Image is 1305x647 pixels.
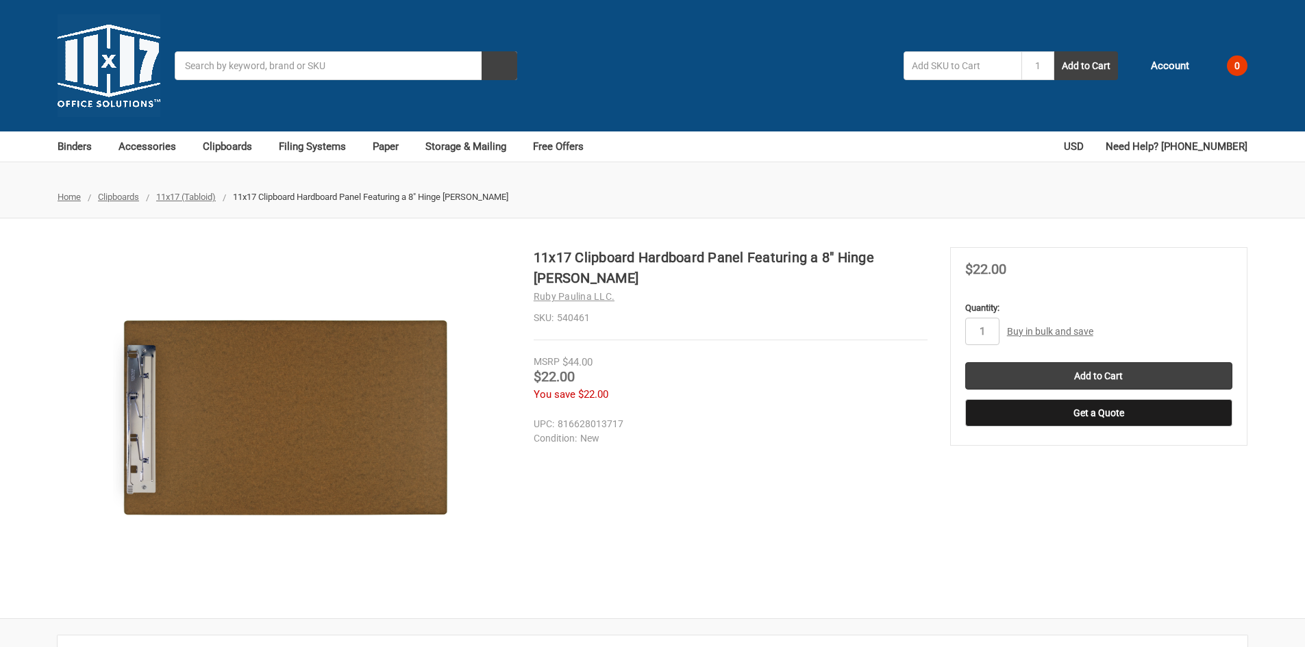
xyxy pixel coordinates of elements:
[1151,58,1189,74] span: Account
[58,14,160,117] img: 11x17.com
[534,417,921,431] dd: 816628013717
[1007,326,1093,337] a: Buy in bulk and save
[175,51,517,80] input: Search by keyword, brand or SKU
[533,131,584,162] a: Free Offers
[279,131,358,162] a: Filing Systems
[1106,131,1247,162] a: Need Help? [PHONE_NUMBER]
[1204,48,1247,84] a: 0
[534,355,560,369] div: MSRP
[1132,48,1189,84] a: Account
[203,131,264,162] a: Clipboards
[1054,51,1118,80] button: Add to Cart
[534,431,577,446] dt: Condition:
[534,431,921,446] dd: New
[233,192,508,202] span: 11x17 Clipboard Hardboard Panel Featuring a 8" Hinge [PERSON_NAME]
[904,51,1021,80] input: Add SKU to Cart
[562,356,593,368] span: $44.00
[1064,131,1091,162] a: USD
[113,247,456,589] img: 11x17 Clipboard Hardboard Panel Featuring a 8" Hinge Clip Brown
[965,399,1232,427] button: Get a Quote
[534,247,928,288] h1: 11x17 Clipboard Hardboard Panel Featuring a 8" Hinge [PERSON_NAME]
[119,131,188,162] a: Accessories
[98,192,139,202] a: Clipboards
[965,261,1006,277] span: $22.00
[534,291,614,302] a: Ruby Paulina LLC.
[373,131,411,162] a: Paper
[1227,55,1247,76] span: 0
[534,311,928,325] dd: 540461
[965,362,1232,390] input: Add to Cart
[534,368,575,385] span: $22.00
[578,388,608,401] span: $22.00
[534,388,575,401] span: You save
[156,192,216,202] a: 11x17 (Tabloid)
[534,311,554,325] dt: SKU:
[58,131,104,162] a: Binders
[965,301,1232,315] label: Quantity:
[425,131,519,162] a: Storage & Mailing
[58,192,81,202] a: Home
[534,417,554,431] dt: UPC:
